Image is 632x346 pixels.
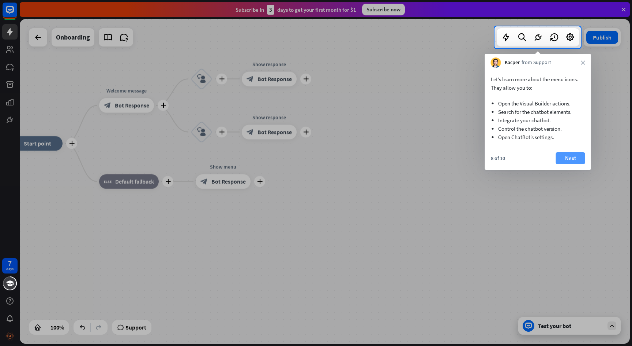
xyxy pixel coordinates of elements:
[556,152,585,164] button: Next
[581,60,585,65] i: close
[498,108,578,116] li: Search for the chatbot elements.
[498,99,578,108] li: Open the Visual Builder actions.
[498,116,578,124] li: Integrate your chatbot.
[491,75,585,92] p: Let’s learn more about the menu icons. They allow you to:
[522,59,551,66] span: from Support
[498,124,578,133] li: Control the chatbot version.
[491,155,505,161] div: 8 of 10
[6,3,28,25] button: Open LiveChat chat widget
[505,59,520,66] span: Kacper
[498,133,578,141] li: Open ChatBot’s settings.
